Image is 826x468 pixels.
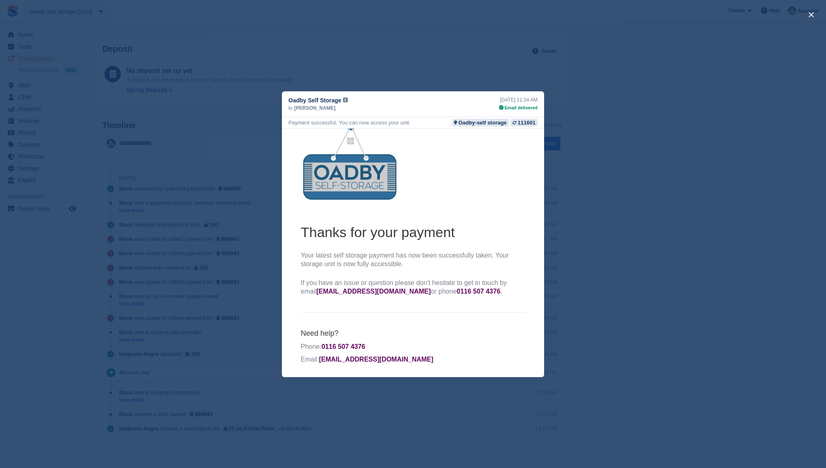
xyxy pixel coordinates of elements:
[294,104,336,112] span: [PERSON_NAME]
[19,150,243,167] p: If you have an issue or question please don't hesitate to get in touch by email or phone .
[288,96,341,104] span: Oadby Self Storage
[19,227,243,235] p: Email:
[499,96,538,104] div: [DATE] 11:34 AM
[511,119,538,127] a: 111601
[518,119,536,127] div: 111601
[175,159,219,166] a: 0116 507 4376
[19,95,243,113] h1: Thanks for your payment
[19,214,243,223] p: Phone:
[805,8,818,21] button: close
[37,227,151,234] a: [EMAIL_ADDRESS][DOMAIN_NAME]
[452,119,509,127] a: Oadby-self storage
[288,104,293,112] span: to
[19,123,243,140] p: Your latest self storage payment has now been successfully taken. Your storage unit is now fully ...
[343,97,348,102] img: icon-info-grey-7440780725fd019a000dd9b08b2336e03edf1995a4989e88bcd33f0948082b44.svg
[288,119,411,127] div: Payment successful. You can now access your unit.
[458,119,507,127] div: Oadby-self storage
[40,215,84,222] a: 0116 507 4376
[19,200,243,210] h6: Need help?
[499,104,538,111] div: Email delivered
[34,159,149,166] a: [EMAIL_ADDRESS][DOMAIN_NAME]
